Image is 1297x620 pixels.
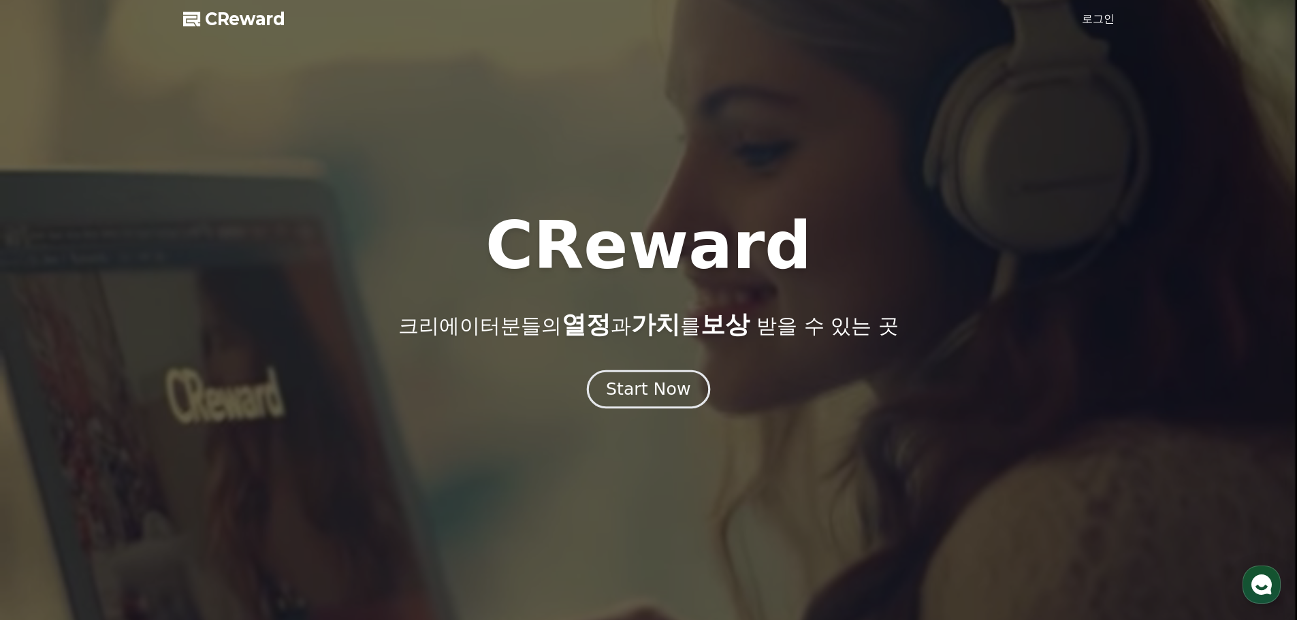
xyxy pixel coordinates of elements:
button: Start Now [587,370,710,408]
a: CReward [183,8,285,30]
span: 설정 [210,452,227,463]
p: 크리에이터분들의 과 를 받을 수 있는 곳 [398,311,898,338]
a: 대화 [90,431,176,466]
span: 보상 [701,310,750,338]
a: 홈 [4,431,90,466]
span: 대화 [125,453,141,463]
a: 로그인 [1082,11,1115,27]
span: CReward [205,8,285,30]
a: 설정 [176,431,261,466]
span: 가치 [631,310,680,338]
span: 홈 [43,452,51,463]
a: Start Now [590,385,707,397]
div: Start Now [606,378,690,401]
span: 열정 [562,310,611,338]
h1: CReward [485,213,812,278]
